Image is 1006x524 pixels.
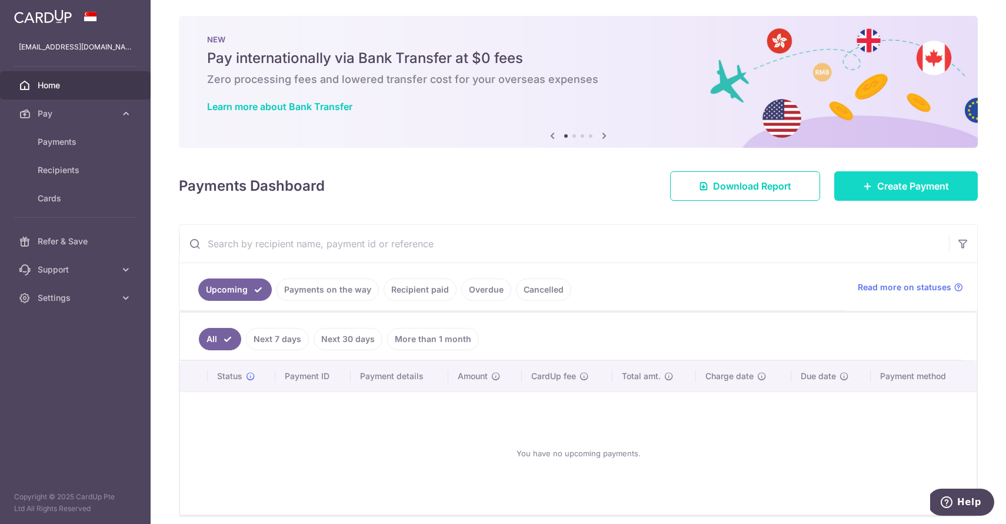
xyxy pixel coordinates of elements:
[351,361,448,392] th: Payment details
[194,402,962,505] div: You have no upcoming payments.
[275,361,351,392] th: Payment ID
[801,370,836,382] span: Due date
[38,236,115,247] span: Refer & Save
[207,49,950,68] h5: Pay internationally via Bank Transfer at $0 fees
[531,370,576,382] span: CardUp fee
[834,171,978,201] a: Create Payment
[858,281,963,293] a: Read more on statuses
[207,35,950,44] p: NEW
[38,79,115,91] span: Home
[858,281,951,293] span: Read more on statuses
[713,179,791,193] span: Download Report
[877,179,949,193] span: Create Payment
[207,101,352,112] a: Learn more about Bank Transfer
[314,328,382,350] a: Next 30 days
[19,41,132,53] p: [EMAIL_ADDRESS][DOMAIN_NAME]
[670,171,820,201] a: Download Report
[207,72,950,87] h6: Zero processing fees and lowered transfer cost for your overseas expenses
[461,278,511,301] a: Overdue
[277,278,379,301] a: Payments on the way
[705,370,754,382] span: Charge date
[179,175,325,197] h4: Payments Dashboard
[198,278,272,301] a: Upcoming
[38,264,115,276] span: Support
[516,278,571,301] a: Cancelled
[179,225,949,263] input: Search by recipient name, payment id or reference
[384,278,457,301] a: Recipient paid
[458,370,488,382] span: Amount
[246,328,309,350] a: Next 7 days
[199,328,241,350] a: All
[38,108,115,120] span: Pay
[930,489,994,518] iframe: Opens a widget where you can find more information
[14,9,72,24] img: CardUp
[38,164,115,176] span: Recipients
[179,16,978,148] img: Bank transfer banner
[871,361,977,392] th: Payment method
[38,136,115,148] span: Payments
[387,328,479,350] a: More than 1 month
[38,193,115,204] span: Cards
[622,370,661,382] span: Total amt.
[38,292,115,304] span: Settings
[217,370,242,382] span: Status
